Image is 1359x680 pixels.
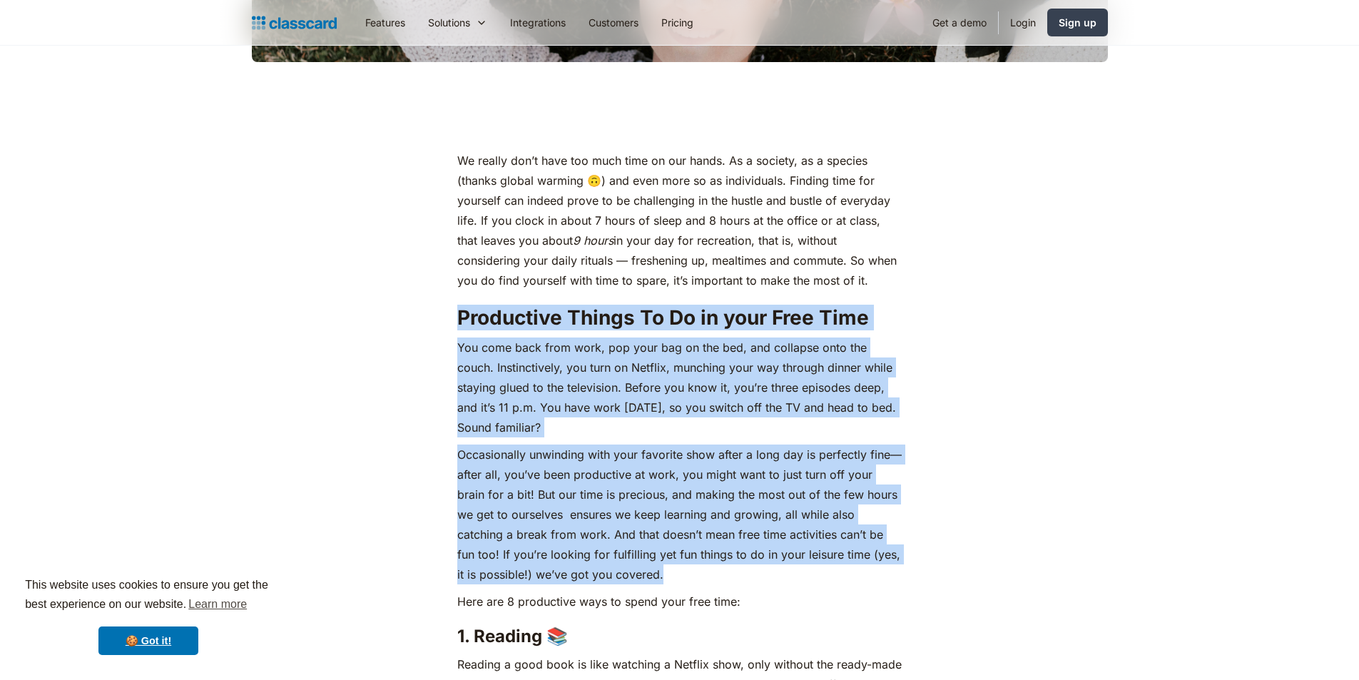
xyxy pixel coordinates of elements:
div: Solutions [417,6,499,39]
p: We really don’t have too much time on our hands. As a society, as a species (thanks global warmin... [457,151,902,290]
span: This website uses cookies to ensure you get the best experience on our website. [25,577,272,615]
div: Sign up [1059,15,1096,30]
a: Integrations [499,6,577,39]
a: learn more about cookies [186,594,249,615]
p: Occasionally unwinding with your favorite show after a long day is perfectly fine—after all, you’... [457,445,902,584]
p: You come back from work, pop your bag on the bed, and collapse onto the couch. Instinctively, you... [457,338,902,437]
a: Sign up [1047,9,1108,36]
h2: Productive Things To Do in your Free Time [457,305,902,330]
strong: 1. Reading 📚 [457,626,568,646]
h3: ‍ [457,626,902,647]
a: Pricing [650,6,705,39]
a: Customers [577,6,650,39]
div: Solutions [428,15,470,30]
em: 9 hours [573,233,614,248]
a: Get a demo [921,6,998,39]
a: Features [354,6,417,39]
a: dismiss cookie message [98,626,198,655]
a: Login [999,6,1047,39]
a: home [252,13,337,33]
div: cookieconsent [11,563,285,669]
p: Here are 8 productive ways to spend your free time: [457,592,902,612]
